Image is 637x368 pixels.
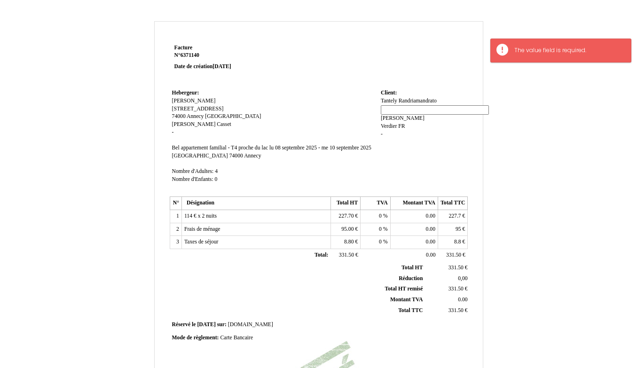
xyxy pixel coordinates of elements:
span: 227.70 [338,213,354,219]
span: 331.50 [339,252,354,258]
span: Total HT remisé [385,286,423,292]
span: lu 08 septembre 2025 - me 10 septembre 2025 [269,145,371,151]
span: Réservé le [172,321,196,328]
span: Frais de ménage [184,226,220,232]
td: € [330,210,360,223]
span: Nombre d'Enfants: [172,176,213,182]
div: The value field is required. [514,46,621,55]
span: [GEOGRAPHIC_DATA] [172,153,228,159]
span: 227.7 [448,213,461,219]
td: 1 [170,210,181,223]
span: [GEOGRAPHIC_DATA] [205,113,261,119]
span: Total HT [401,265,423,271]
span: [DOMAIN_NAME] [228,321,273,328]
span: Total TTC [398,307,423,313]
span: Verdier [381,123,397,129]
span: Tantely Randriamandrato [381,98,437,104]
span: 0 [379,213,382,219]
td: 2 [170,223,181,236]
span: [PERSON_NAME] [172,98,216,104]
td: € [438,249,468,262]
span: Hebergeur: [172,90,199,96]
th: Désignation [181,197,330,210]
strong: N° [174,52,287,59]
th: TVA [361,197,390,210]
th: N° [170,197,181,210]
td: % [361,236,390,249]
span: 95.00 [341,226,354,232]
span: 0.00 [426,252,435,258]
span: 95 [456,226,461,232]
span: Annecy [244,153,261,159]
span: sur: [217,321,227,328]
th: Montant TVA [390,197,438,210]
td: € [330,223,360,236]
span: Montant TVA [390,297,423,303]
span: 8.8 [454,239,461,245]
td: 3 [170,236,181,249]
span: 0.00 [458,297,467,303]
span: Client: [381,90,397,96]
span: Facture [174,45,193,51]
span: Réduction [399,275,423,282]
td: € [425,263,469,273]
span: 114 € x 2 nuits [184,213,217,219]
span: 8.80 [344,239,354,245]
span: 0,00 [458,275,467,282]
span: - [381,131,383,137]
span: 0.00 [426,213,435,219]
td: € [330,236,360,249]
span: 0 [215,176,218,182]
th: Total HT [330,197,360,210]
span: Bel appartement familial - T4 proche du lac [172,145,268,151]
span: 331.50 [448,307,464,313]
th: Total TTC [438,197,468,210]
span: Mode de règlement: [172,335,219,341]
span: Carte Bancaire [220,335,253,341]
td: € [438,223,468,236]
span: [DATE] [212,63,231,70]
td: € [425,305,469,316]
td: € [330,249,360,262]
span: [PERSON_NAME] [172,121,216,127]
strong: Date de création [174,63,231,70]
span: 6371140 [181,52,199,58]
span: 331.50 [448,286,464,292]
td: % [361,210,390,223]
td: % [361,223,390,236]
td: € [438,236,468,249]
span: Casset [217,121,231,127]
span: - [172,129,174,135]
span: FR [398,123,405,129]
span: 74000 [172,113,186,119]
span: Annecy [187,113,204,119]
span: 0 [379,239,382,245]
span: 0.00 [426,239,435,245]
span: 0.00 [426,226,435,232]
span: 331.50 [448,265,464,271]
span: Nombre d'Adultes: [172,168,214,174]
span: 0 [379,226,382,232]
span: 74000 [229,153,243,159]
span: [DATE] [197,321,215,328]
span: Total: [315,252,328,258]
td: € [438,210,468,223]
span: 4 [215,168,218,174]
span: [STREET_ADDRESS] [172,106,224,112]
span: 331.50 [446,252,461,258]
span: [PERSON_NAME] [381,115,425,121]
span: Taxes de séjour [184,239,219,245]
td: € [425,284,469,295]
